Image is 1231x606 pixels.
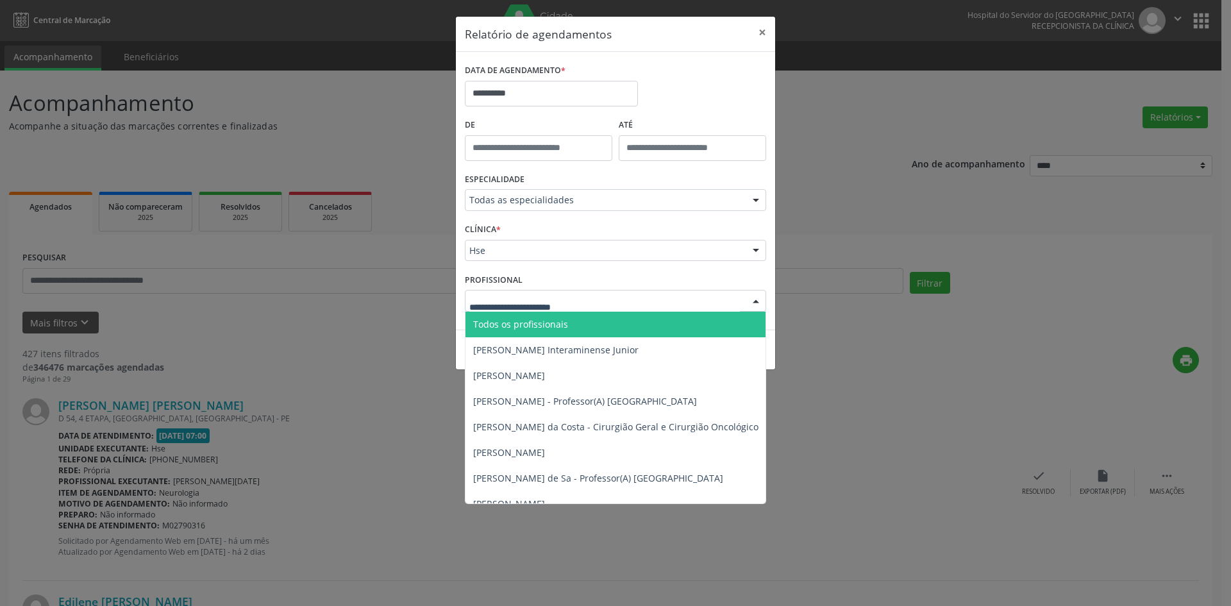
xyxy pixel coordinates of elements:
label: PROFISSIONAL [465,270,523,290]
label: ESPECIALIDADE [465,170,524,190]
span: [PERSON_NAME] [473,369,545,382]
label: CLÍNICA [465,220,501,240]
label: ATÉ [619,115,766,135]
span: Todos os profissionais [473,318,568,330]
span: [PERSON_NAME] - Professor(A) [GEOGRAPHIC_DATA] [473,395,697,407]
label: De [465,115,612,135]
span: Todas as especialidades [469,194,740,206]
button: Close [749,17,775,48]
span: [PERSON_NAME] Interaminense Junior [473,344,639,356]
span: [PERSON_NAME] [473,498,545,510]
h5: Relatório de agendamentos [465,26,612,42]
span: [PERSON_NAME] da Costa - Cirurgião Geral e Cirurgião Oncológico [473,421,758,433]
span: Hse [469,244,740,257]
label: DATA DE AGENDAMENTO [465,61,565,81]
span: [PERSON_NAME] de Sa - Professor(A) [GEOGRAPHIC_DATA] [473,472,723,484]
span: [PERSON_NAME] [473,446,545,459]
